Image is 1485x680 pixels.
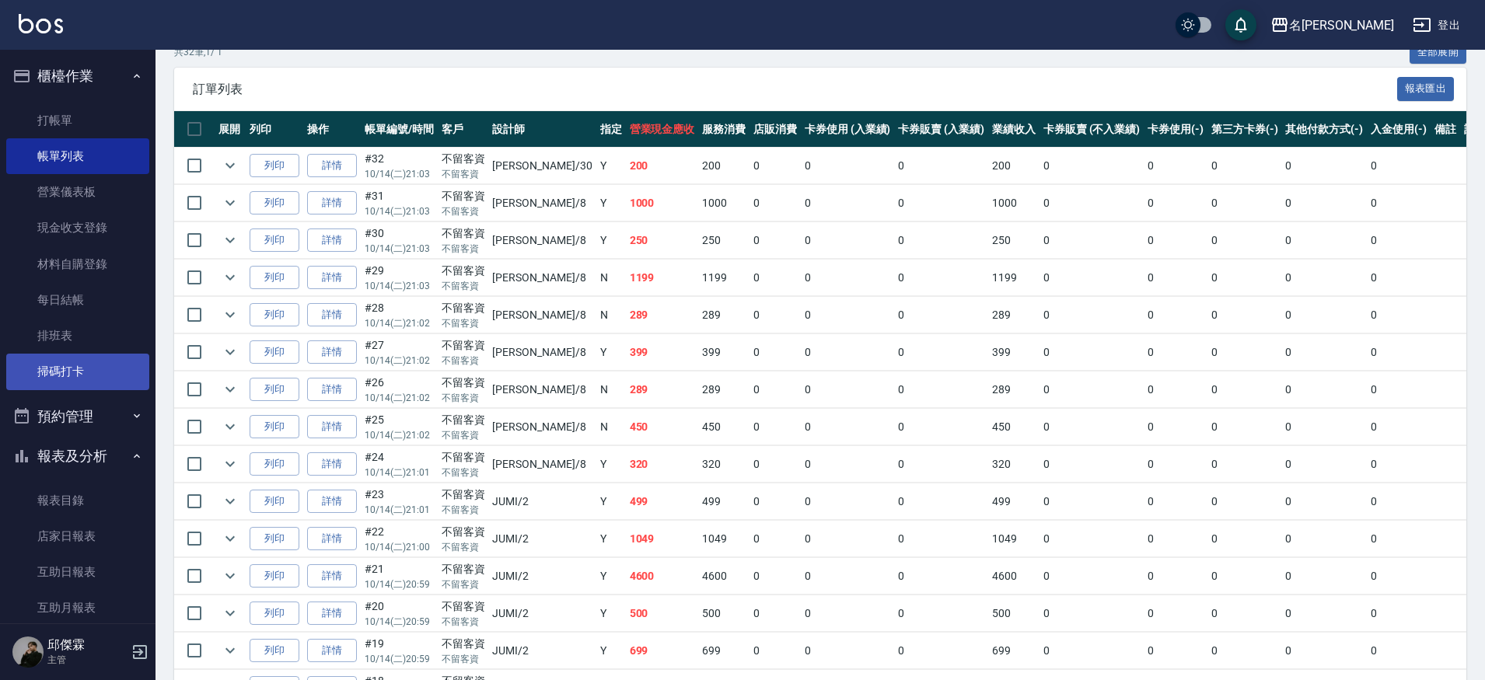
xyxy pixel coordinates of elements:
[749,558,801,595] td: 0
[801,185,895,221] td: 0
[442,540,485,554] p: 不留客資
[442,503,485,517] p: 不留客資
[1207,222,1282,259] td: 0
[250,303,299,327] button: 列印
[442,151,485,167] div: 不留客資
[988,483,1039,520] td: 499
[218,602,242,625] button: expand row
[698,371,749,408] td: 289
[218,452,242,476] button: expand row
[488,409,596,445] td: [PERSON_NAME] /8
[1039,558,1144,595] td: 0
[488,148,596,184] td: [PERSON_NAME] /30
[361,446,438,483] td: #24
[749,148,801,184] td: 0
[801,111,895,148] th: 卡券使用 (入業績)
[250,191,299,215] button: 列印
[365,503,434,517] p: 10/14 (二) 21:01
[1397,77,1455,101] button: 報表匯出
[365,577,434,591] p: 10/14 (二) 20:59
[1281,483,1367,520] td: 0
[250,266,299,290] button: 列印
[442,524,485,540] div: 不留客資
[218,639,242,662] button: expand row
[894,185,988,221] td: 0
[488,558,596,595] td: JUMI /2
[1039,111,1144,148] th: 卡券販賣 (不入業績)
[361,371,438,408] td: #26
[250,340,299,364] button: 列印
[801,409,895,445] td: 0
[361,558,438,595] td: #21
[307,228,357,253] a: 詳情
[1039,409,1144,445] td: 0
[1144,260,1207,296] td: 0
[1039,521,1144,557] td: 0
[442,300,485,316] div: 不留客資
[361,111,438,148] th: 帳單編號/時間
[442,375,485,391] div: 不留客資
[6,518,149,554] a: 店家日報表
[1225,9,1256,40] button: save
[442,561,485,577] div: 不留客資
[442,577,485,591] p: 不留客資
[250,378,299,402] button: 列印
[442,391,485,405] p: 不留客資
[365,204,434,218] p: 10/14 (二) 21:03
[749,521,801,557] td: 0
[6,210,149,246] a: 現金收支登錄
[19,14,63,33] img: Logo
[749,483,801,520] td: 0
[6,354,149,389] a: 掃碼打卡
[801,558,895,595] td: 0
[488,185,596,221] td: [PERSON_NAME] /8
[250,602,299,626] button: 列印
[250,639,299,663] button: 列印
[698,260,749,296] td: 1199
[1207,334,1282,371] td: 0
[47,653,127,667] p: 主管
[1281,521,1367,557] td: 0
[365,466,434,479] p: 10/14 (二) 21:01
[698,558,749,595] td: 4600
[1144,409,1207,445] td: 0
[1039,260,1144,296] td: 0
[1144,185,1207,221] td: 0
[698,222,749,259] td: 250
[1397,81,1455,96] a: 報表匯出
[698,148,749,184] td: 200
[47,637,127,653] h5: 邱傑霖
[365,167,434,181] p: 10/14 (二) 21:03
[988,334,1039,371] td: 399
[596,483,626,520] td: Y
[1039,446,1144,483] td: 0
[801,371,895,408] td: 0
[1144,521,1207,557] td: 0
[894,409,988,445] td: 0
[1039,297,1144,333] td: 0
[698,185,749,221] td: 1000
[442,188,485,204] div: 不留客資
[1039,483,1144,520] td: 0
[1367,521,1431,557] td: 0
[988,111,1039,148] th: 業績收入
[596,595,626,632] td: Y
[596,371,626,408] td: N
[749,111,801,148] th: 店販消費
[307,639,357,663] a: 詳情
[1207,409,1282,445] td: 0
[1144,483,1207,520] td: 0
[988,521,1039,557] td: 1049
[894,483,988,520] td: 0
[1367,185,1431,221] td: 0
[365,391,434,405] p: 10/14 (二) 21:02
[596,334,626,371] td: Y
[596,260,626,296] td: N
[894,260,988,296] td: 0
[6,396,149,437] button: 預約管理
[193,82,1397,97] span: 訂單列表
[361,483,438,520] td: #23
[1144,297,1207,333] td: 0
[749,409,801,445] td: 0
[218,527,242,550] button: expand row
